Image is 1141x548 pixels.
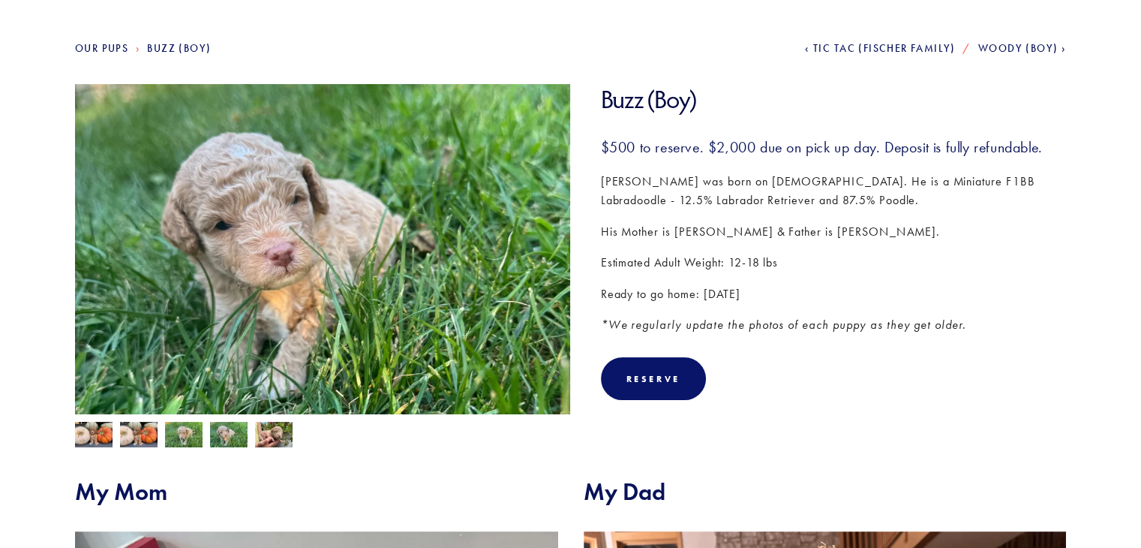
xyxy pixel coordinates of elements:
p: His Mother is [PERSON_NAME] & Father is [PERSON_NAME]. [601,222,1067,242]
img: Buzz 5.jpg [75,422,113,447]
a: Woody (Boy) [978,42,1066,55]
span: Woody (Boy) [978,42,1058,55]
em: *We regularly update the photos of each puppy as they get older. [601,318,966,332]
p: Estimated Adult Weight: 12-18 lbs [601,253,1067,272]
p: Ready to go home: [DATE] [601,285,1067,304]
h2: My Dad [584,477,1067,506]
img: Buzz 1.jpg [255,422,293,450]
h3: $500 to reserve. $2,000 due on pick up day. Deposit is fully refundable. [601,137,1067,157]
h1: Buzz (Boy) [601,84,1067,115]
a: Tic Tac (Fischer Family) [805,42,955,55]
div: Reserve [626,373,680,384]
a: Our Pups [75,42,128,55]
a: Buzz (Boy) [147,42,211,55]
p: [PERSON_NAME] was born on [DEMOGRAPHIC_DATA]. He is a Miniature F1BB Labradoodle - 12.5% Labrador... [601,172,1067,210]
img: Buzz 2.jpg [165,422,203,450]
img: Buzz 3.jpg [75,84,570,456]
h2: My Mom [75,477,558,506]
span: Tic Tac (Fischer Family) [813,42,956,55]
img: Buzz 4.jpg [120,422,158,447]
div: Reserve [601,357,706,400]
img: Buzz 3.jpg [210,422,248,450]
